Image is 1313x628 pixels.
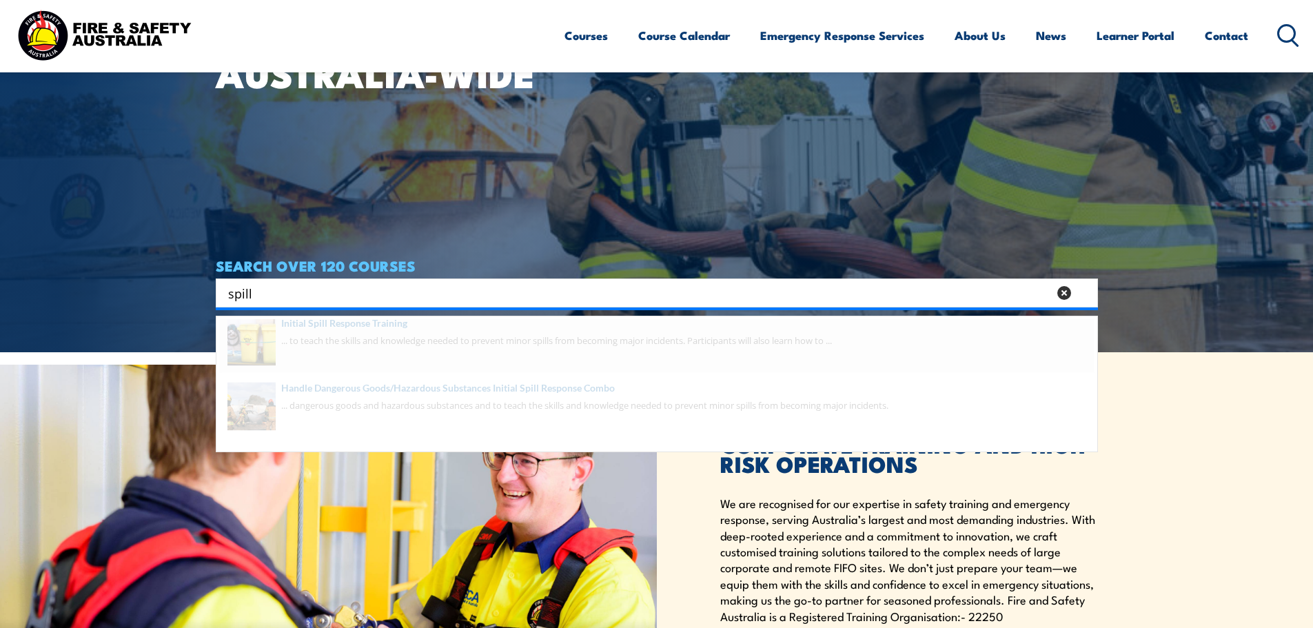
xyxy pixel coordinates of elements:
h2: CORPORATE TRAINING AND HIGH-RISK OPERATIONS [720,415,1098,473]
button: Search magnifier button [1074,283,1093,303]
a: Learner Portal [1097,17,1174,54]
a: Course Calendar [638,17,730,54]
a: Handle Dangerous Goods/Hazardous Substances Initial Spill Response Combo [227,392,1086,407]
h4: SEARCH OVER 120 COURSES [216,258,1098,273]
a: Emergency Response Services [760,17,924,54]
a: About Us [955,17,1006,54]
input: Search input [228,283,1048,303]
a: News [1036,17,1066,54]
a: Initial Spill Response Training [227,327,1086,342]
a: Contact [1205,17,1248,54]
form: Search form [231,283,1051,303]
p: We are recognised for our expertise in safety training and emergency response, serving Australia’... [720,495,1098,624]
a: Courses [564,17,608,54]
